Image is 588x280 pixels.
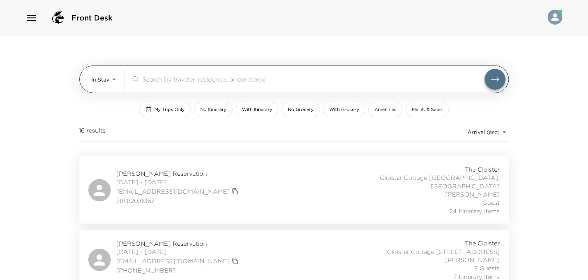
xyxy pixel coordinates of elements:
span: No Grocery [288,106,314,113]
img: User [548,10,563,25]
span: 1 Guest [479,198,500,207]
button: No Grocery [282,102,320,117]
span: [PERSON_NAME] [446,256,500,264]
a: [PERSON_NAME] Reservation[DATE] - [DATE][EMAIL_ADDRESS][DOMAIN_NAME]copy primary member email781.... [79,156,509,224]
button: With Grocery [323,102,365,117]
span: [PHONE_NUMBER] [117,266,240,274]
span: 16 results [79,126,106,138]
input: Search by traveler, residence, or concierge [142,75,485,83]
span: Front Desk [72,13,113,23]
span: 3 Guests [474,264,500,272]
img: logo [49,9,67,27]
button: With Itinerary [236,102,279,117]
span: Arrival (asc) [468,129,500,136]
span: Cloister Cottage [GEOGRAPHIC_DATA], [GEOGRAPHIC_DATA] [335,174,500,190]
a: [EMAIL_ADDRESS][DOMAIN_NAME] [117,187,230,195]
span: Maint. & Sales [412,106,443,113]
span: 24 Itinerary Items [450,207,500,215]
span: The Cloister [465,165,500,174]
span: [PERSON_NAME] Reservation [117,239,240,248]
button: Amenities [368,102,403,117]
span: No Itinerary [200,106,226,113]
span: My Trips Only [154,106,185,113]
a: [EMAIL_ADDRESS][DOMAIN_NAME] [117,257,230,265]
button: copy primary member email [230,256,240,266]
button: copy primary member email [230,186,240,197]
span: The Cloister [465,239,500,247]
span: In Stay [92,76,110,83]
span: [DATE] - [DATE] [117,178,240,186]
span: [PERSON_NAME] [446,190,500,198]
span: With Itinerary [242,106,272,113]
span: With Grocery [329,106,359,113]
button: My Trips Only [139,102,191,117]
span: Amenities [375,106,396,113]
span: Cloister Cottage [STREET_ADDRESS] [387,248,500,256]
span: [DATE] - [DATE] [117,248,240,256]
button: No Itinerary [194,102,233,117]
span: 781.820.8067 [117,197,240,205]
span: [PERSON_NAME] Reservation [117,169,240,178]
button: Maint. & Sales [406,102,449,117]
